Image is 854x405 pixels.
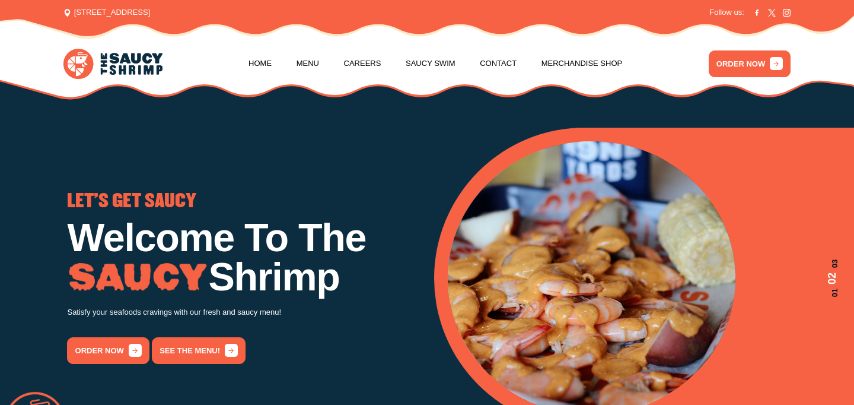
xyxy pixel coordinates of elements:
[67,218,420,297] h1: Welcome To The Shrimp
[709,7,744,18] span: Follow us:
[67,306,420,319] p: Satisfy your seafoods cravings with our fresh and saucy menu!
[297,41,319,86] a: Menu
[248,41,272,86] a: Home
[67,337,149,364] a: order now
[824,289,840,297] span: 01
[67,263,208,292] img: Image
[67,192,420,364] div: 1 / 3
[709,50,791,77] a: ORDER NOW
[824,259,840,267] span: 03
[480,41,517,86] a: Contact
[541,41,623,86] a: Merchandise Shop
[406,41,455,86] a: Saucy Swim
[63,49,162,78] img: logo
[152,337,246,364] a: See the menu!
[344,41,381,86] a: Careers
[67,192,196,210] span: LET'S GET SAUCY
[824,272,840,284] span: 02
[63,7,150,18] span: [STREET_ADDRESS]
